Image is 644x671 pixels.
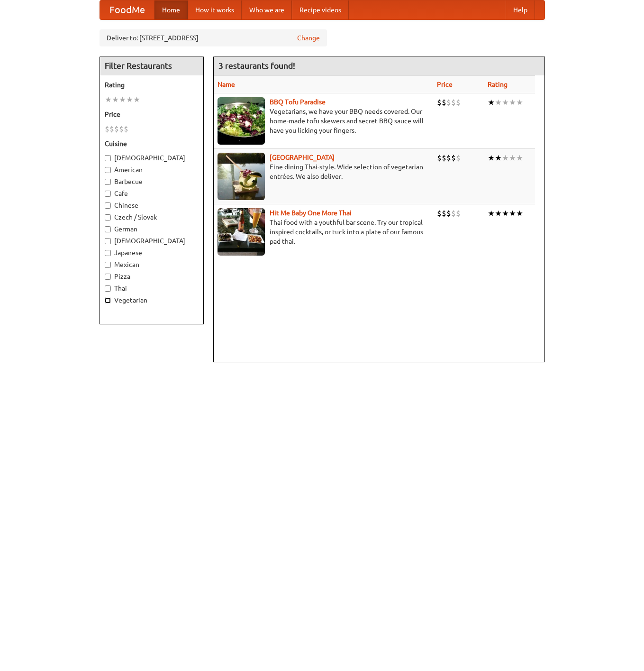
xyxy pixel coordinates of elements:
[119,94,126,105] li: ★
[105,260,199,269] label: Mexican
[446,97,451,108] li: $
[516,208,523,219] li: ★
[105,110,199,119] h5: Price
[502,208,509,219] li: ★
[218,97,265,145] img: tofuparadise.jpg
[488,208,495,219] li: ★
[437,81,453,88] a: Price
[100,29,327,46] div: Deliver to: [STREET_ADDRESS]
[218,218,430,246] p: Thai food with a youthful bar scene. Try our tropical inspired cocktails, or tuck into a plate of...
[105,250,111,256] input: Japanese
[105,165,199,175] label: American
[502,97,509,108] li: ★
[218,153,265,200] img: satay.jpg
[218,81,235,88] a: Name
[451,97,456,108] li: $
[105,155,111,161] input: [DEMOGRAPHIC_DATA]
[105,274,111,280] input: Pizza
[442,153,446,163] li: $
[218,208,265,256] img: babythai.jpg
[451,153,456,163] li: $
[105,212,199,222] label: Czech / Slovak
[218,107,430,135] p: Vegetarians, we have your BBQ needs covered. Our home-made tofu skewers and secret BBQ sauce will...
[509,208,516,219] li: ★
[105,139,199,148] h5: Cuisine
[112,94,119,105] li: ★
[446,208,451,219] li: $
[451,208,456,219] li: $
[456,153,461,163] li: $
[270,98,326,106] a: BBQ Tofu Paradise
[105,124,109,134] li: $
[105,285,111,292] input: Thai
[105,297,111,303] input: Vegetarian
[456,97,461,108] li: $
[242,0,292,19] a: Who we are
[442,97,446,108] li: $
[105,272,199,281] label: Pizza
[495,153,502,163] li: ★
[502,153,509,163] li: ★
[119,124,124,134] li: $
[124,124,128,134] li: $
[154,0,188,19] a: Home
[100,0,154,19] a: FoodMe
[188,0,242,19] a: How it works
[105,177,199,186] label: Barbecue
[109,124,114,134] li: $
[509,153,516,163] li: ★
[488,81,508,88] a: Rating
[105,284,199,293] label: Thai
[105,201,199,210] label: Chinese
[270,209,352,217] a: Hit Me Baby One More Thai
[105,179,111,185] input: Barbecue
[446,153,451,163] li: $
[437,97,442,108] li: $
[105,262,111,268] input: Mexican
[437,153,442,163] li: $
[105,191,111,197] input: Cafe
[105,295,199,305] label: Vegetarian
[270,154,335,161] a: [GEOGRAPHIC_DATA]
[105,94,112,105] li: ★
[105,80,199,90] h5: Rating
[133,94,140,105] li: ★
[105,248,199,257] label: Japanese
[488,97,495,108] li: ★
[105,226,111,232] input: German
[456,208,461,219] li: $
[218,162,430,181] p: Fine dining Thai-style. Wide selection of vegetarian entrées. We also deliver.
[105,224,199,234] label: German
[105,236,199,246] label: [DEMOGRAPHIC_DATA]
[506,0,535,19] a: Help
[516,153,523,163] li: ★
[292,0,349,19] a: Recipe videos
[105,153,199,163] label: [DEMOGRAPHIC_DATA]
[100,56,203,75] h4: Filter Restaurants
[516,97,523,108] li: ★
[509,97,516,108] li: ★
[105,238,111,244] input: [DEMOGRAPHIC_DATA]
[218,61,295,70] ng-pluralize: 3 restaurants found!
[105,189,199,198] label: Cafe
[437,208,442,219] li: $
[126,94,133,105] li: ★
[105,167,111,173] input: American
[297,33,320,43] a: Change
[488,153,495,163] li: ★
[442,208,446,219] li: $
[105,214,111,221] input: Czech / Slovak
[105,202,111,209] input: Chinese
[114,124,119,134] li: $
[495,208,502,219] li: ★
[495,97,502,108] li: ★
